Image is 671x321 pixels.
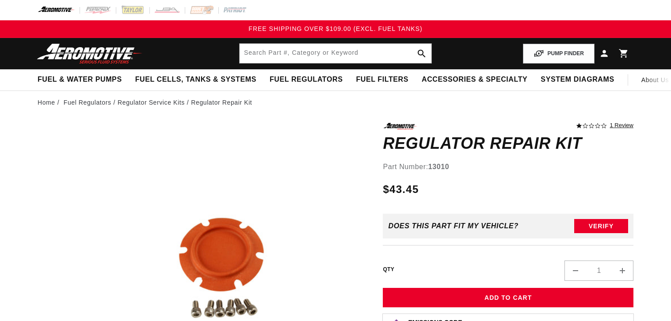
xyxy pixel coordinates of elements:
[415,69,534,90] summary: Accessories & Specialty
[263,69,349,90] summary: Fuel Regulators
[34,43,145,64] img: Aeromotive
[383,161,633,173] div: Part Number:
[64,98,118,107] li: Fuel Regulators
[248,25,422,32] span: FREE SHIPPING OVER $109.00 (EXCL. FUEL TANKS)
[610,123,633,129] a: 1 reviews
[38,98,55,107] a: Home
[31,69,129,90] summary: Fuel & Water Pumps
[383,288,633,308] button: Add to Cart
[574,219,628,233] button: Verify
[428,163,450,170] strong: 13010
[129,69,263,90] summary: Fuel Cells, Tanks & Systems
[641,76,669,83] span: About Us
[349,69,415,90] summary: Fuel Filters
[191,98,252,107] li: Regulator Repair Kit
[270,75,343,84] span: Fuel Regulators
[422,75,527,84] span: Accessories & Specialty
[118,98,191,107] li: Regulator Service Kits
[388,222,518,230] div: Does This part fit My vehicle?
[383,266,394,273] label: QTY
[383,181,419,197] span: $43.45
[38,98,633,107] nav: breadcrumbs
[356,75,408,84] span: Fuel Filters
[523,44,595,64] button: PUMP FINDER
[135,75,256,84] span: Fuel Cells, Tanks & Systems
[541,75,614,84] span: System Diagrams
[38,75,122,84] span: Fuel & Water Pumps
[383,136,633,151] h1: Regulator Repair Kit
[534,69,621,90] summary: System Diagrams
[240,44,431,63] input: Search by Part Number, Category or Keyword
[412,44,431,63] button: search button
